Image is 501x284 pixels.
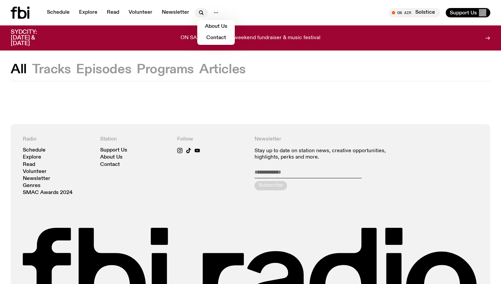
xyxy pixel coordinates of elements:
a: Newsletter [158,8,193,17]
a: Schedule [43,8,74,17]
h4: Follow [177,136,246,143]
button: Programs [137,64,194,76]
button: On AirSolstice [388,8,440,17]
a: Contact [199,33,233,43]
a: Schedule [23,148,46,153]
h4: Newsletter [255,136,401,143]
a: SMAC Awards 2024 [23,190,73,195]
button: All [11,64,27,76]
h4: Radio [23,136,92,143]
a: Explore [23,155,41,160]
h3: SYDCITY: [DATE] & [DATE] [11,29,54,46]
a: Contact [100,162,120,167]
a: About Us [100,155,123,160]
span: Support Us [450,10,477,16]
a: Read [103,8,123,17]
a: Volunteer [23,169,47,174]
a: Newsletter [23,176,50,181]
button: Episodes [76,64,131,76]
button: Support Us [446,8,490,17]
a: Support Us [100,148,127,153]
p: Stay up to date on station news, creative opportunities, highlights, perks and more. [255,148,401,161]
a: Volunteer [125,8,156,17]
button: Tracks [32,64,71,76]
a: Read [23,162,35,167]
p: ON SALE NOW! Long weekend fundraiser & music festival [181,35,320,41]
a: Genres [23,183,41,188]
button: Subscribe [255,181,287,190]
a: Explore [75,8,101,17]
a: About Us [199,22,233,31]
h4: Station [100,136,169,143]
button: Articles [199,64,246,76]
